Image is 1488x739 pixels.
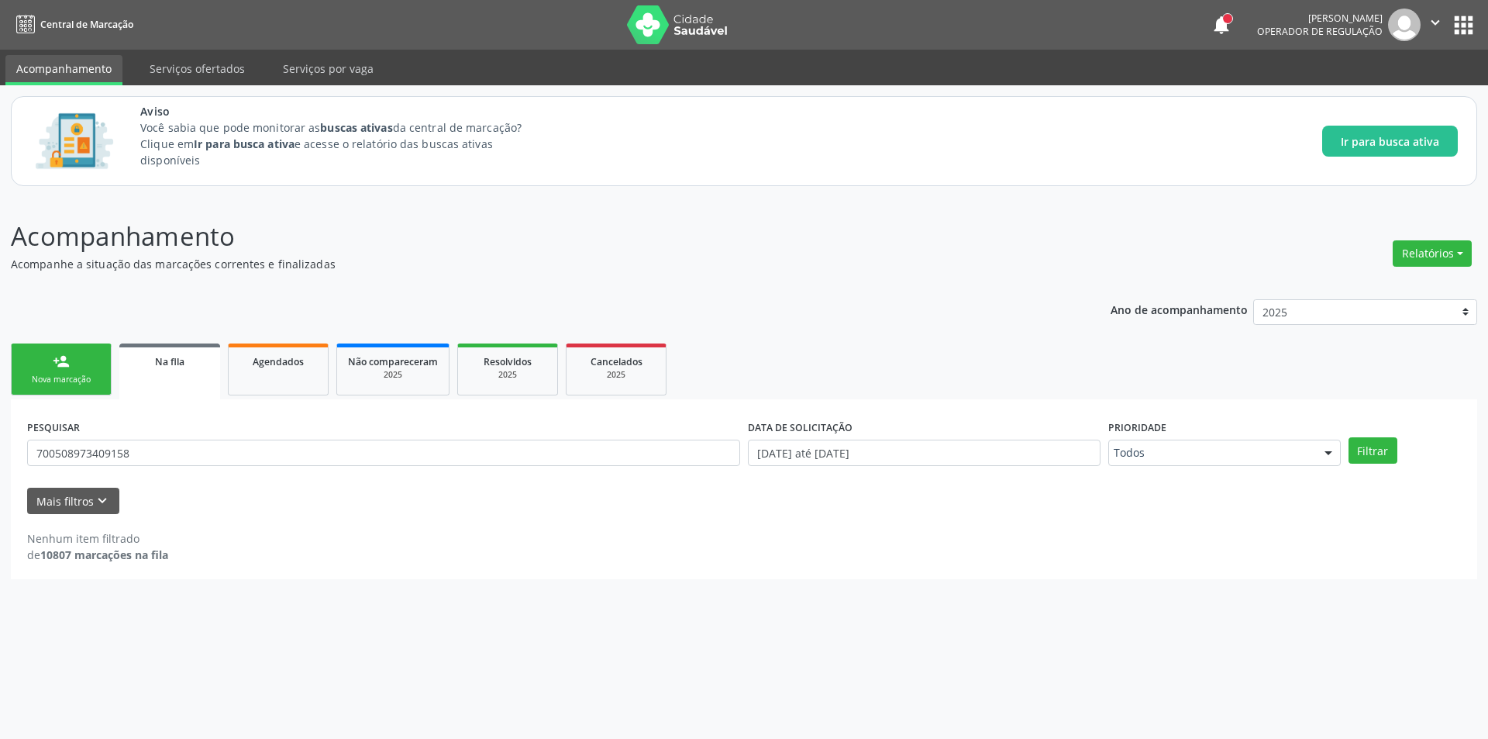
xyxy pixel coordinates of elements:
p: Acompanhe a situação das marcações correntes e finalizadas [11,256,1037,272]
span: Na fila [155,355,184,368]
button: notifications [1211,14,1232,36]
div: person_add [53,353,70,370]
div: 2025 [469,369,546,381]
button: Filtrar [1348,437,1397,464]
a: Central de Marcação [11,12,133,37]
i: keyboard_arrow_down [94,492,111,509]
span: Ir para busca ativa [1341,133,1439,150]
strong: buscas ativas [320,120,392,135]
span: Resolvidos [484,355,532,368]
img: img [1388,9,1421,41]
span: Operador de regulação [1257,25,1383,38]
img: Imagem de CalloutCard [30,106,119,176]
div: Nenhum item filtrado [27,530,168,547]
span: Aviso [140,103,550,119]
input: Selecione um intervalo [748,440,1100,466]
div: Nova marcação [22,374,100,385]
a: Acompanhamento [5,55,122,85]
label: PESQUISAR [27,416,80,440]
span: Cancelados [591,355,642,368]
span: Não compareceram [348,355,438,368]
div: 2025 [348,369,438,381]
button: Mais filtroskeyboard_arrow_down [27,488,119,515]
div: [PERSON_NAME] [1257,12,1383,25]
i:  [1427,14,1444,31]
a: Serviços por vaga [272,55,384,82]
p: Ano de acompanhamento [1111,299,1248,319]
a: Serviços ofertados [139,55,256,82]
strong: 10807 marcações na fila [40,547,168,562]
span: Central de Marcação [40,18,133,31]
span: Agendados [253,355,304,368]
div: 2025 [577,369,655,381]
div: de [27,547,168,563]
p: Você sabia que pode monitorar as da central de marcação? Clique em e acesse o relatório das busca... [140,119,550,168]
label: DATA DE SOLICITAÇÃO [748,416,852,440]
input: Nome, CNS [27,440,740,466]
button:  [1421,9,1450,41]
p: Acompanhamento [11,217,1037,256]
button: apps [1450,12,1477,39]
strong: Ir para busca ativa [194,136,294,151]
label: Prioridade [1108,416,1166,440]
button: Ir para busca ativa [1322,126,1458,157]
button: Relatórios [1393,240,1472,267]
span: Todos [1114,445,1309,461]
